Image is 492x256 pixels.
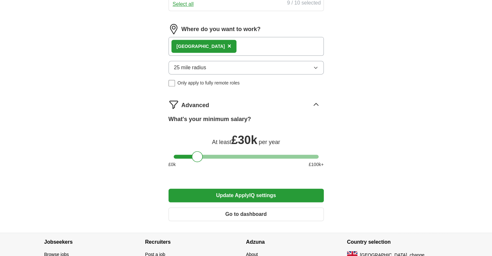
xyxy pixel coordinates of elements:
button: × [227,41,231,51]
img: location.png [169,24,179,34]
span: Only apply to fully remote roles [178,80,240,86]
h4: Country selection [347,233,448,251]
button: Update ApplyIQ settings [169,189,324,202]
div: [GEOGRAPHIC_DATA] [177,43,225,50]
span: × [227,42,231,50]
span: Advanced [181,101,209,110]
span: £ 100 k+ [309,161,323,168]
span: £ 30k [231,133,257,147]
span: 25 mile radius [174,64,206,72]
span: At least [212,139,231,145]
span: £ 0 k [169,161,176,168]
button: Go to dashboard [169,207,324,221]
button: Select all [173,0,194,8]
label: Where do you want to work? [181,25,261,34]
input: Only apply to fully remote roles [169,80,175,86]
button: 25 mile radius [169,61,324,74]
span: per year [259,139,280,145]
label: What's your minimum salary? [169,115,251,124]
img: filter [169,99,179,110]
